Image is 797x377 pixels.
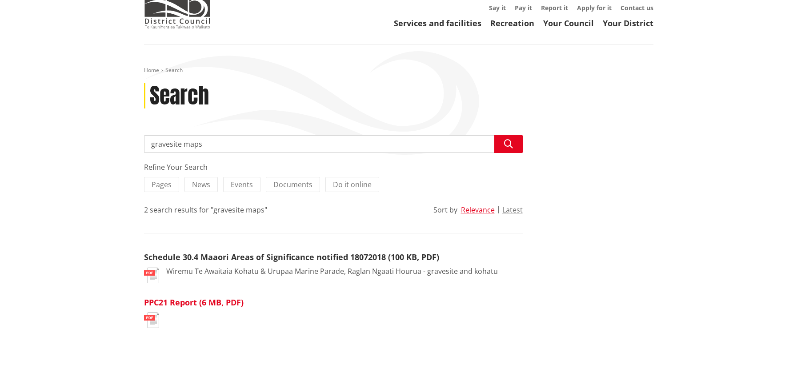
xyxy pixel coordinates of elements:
[433,205,457,215] div: Sort by
[192,180,210,189] span: News
[756,340,788,372] iframe: Messenger Launcher
[166,266,498,277] p: Wiremu Te Awaitaia Kohatu & Urupaa Marine Parade, Raglan Ngaati Hourua - gravesite and kohatu
[577,4,612,12] a: Apply for it
[144,66,159,74] a: Home
[490,18,534,28] a: Recreation
[603,18,653,28] a: Your District
[333,180,372,189] span: Do it online
[144,135,523,153] input: Search input
[165,66,183,74] span: Search
[144,67,653,74] nav: breadcrumb
[144,162,523,172] div: Refine Your Search
[461,206,495,214] button: Relevance
[144,268,159,283] img: document-pdf.svg
[144,205,267,215] div: 2 search results for "gravesite maps"
[541,4,568,12] a: Report it
[150,83,209,109] h1: Search
[144,252,439,262] a: Schedule 30.4 Maaori Areas of Significance notified 18072018 (100 KB, PDF)
[515,4,532,12] a: Pay it
[144,313,159,328] img: document-pdf.svg
[273,180,312,189] span: Documents
[621,4,653,12] a: Contact us
[502,206,523,214] button: Latest
[394,18,481,28] a: Services and facilities
[543,18,594,28] a: Your Council
[144,297,244,308] a: PPC21 Report (6 MB, PDF)
[152,180,172,189] span: Pages
[231,180,253,189] span: Events
[489,4,506,12] a: Say it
